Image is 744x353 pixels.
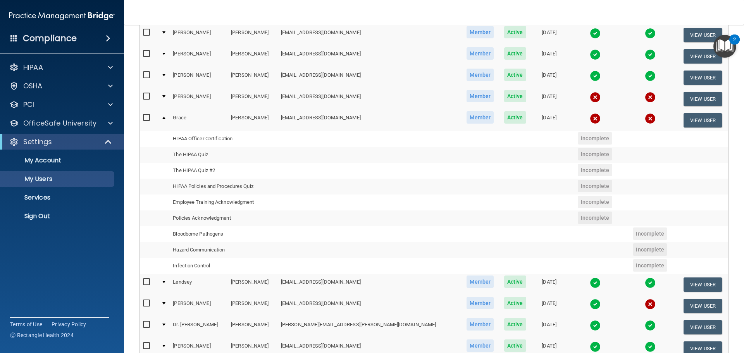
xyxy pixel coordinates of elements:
img: tick.e7d51cea.svg [590,341,601,352]
td: [PERSON_NAME][EMAIL_ADDRESS][PERSON_NAME][DOMAIN_NAME] [278,317,462,338]
p: My Account [5,157,111,164]
td: [PERSON_NAME] [228,295,278,317]
p: HIPAA [23,63,43,72]
span: Active [504,297,526,309]
button: View User [684,71,722,85]
a: OSHA [9,81,113,91]
img: tick.e7d51cea.svg [645,341,656,352]
p: OfficeSafe University [23,119,96,128]
img: PMB logo [9,8,115,24]
td: [PERSON_NAME] [170,88,228,110]
td: The HIPAA Quiz #2 [170,163,278,179]
td: [PERSON_NAME] [228,110,278,131]
a: Settings [9,137,112,146]
span: Member [467,69,494,81]
img: cross.ca9f0e7f.svg [645,92,656,103]
td: [EMAIL_ADDRESS][DOMAIN_NAME] [278,24,462,46]
td: HIPAA Policies and Procedures Quiz [170,179,278,195]
img: tick.e7d51cea.svg [590,277,601,288]
td: [PERSON_NAME] [170,46,228,67]
span: Active [504,276,526,288]
td: [DATE] [531,274,567,295]
td: [PERSON_NAME] [170,24,228,46]
td: [PERSON_NAME] [228,274,278,295]
td: [PERSON_NAME] [170,67,228,88]
button: View User [684,113,722,127]
a: Privacy Policy [52,320,86,328]
p: My Users [5,175,111,183]
td: [DATE] [531,24,567,46]
td: [EMAIL_ADDRESS][DOMAIN_NAME] [278,67,462,88]
a: HIPAA [9,63,113,72]
span: Member [467,297,494,309]
span: Incomplete [578,180,612,192]
img: tick.e7d51cea.svg [590,299,601,310]
p: OSHA [23,81,43,91]
td: [DATE] [531,110,567,131]
span: Incomplete [578,196,612,208]
span: Member [467,339,494,352]
img: tick.e7d51cea.svg [645,49,656,60]
span: Incomplete [578,164,612,176]
td: [DATE] [531,317,567,338]
td: [EMAIL_ADDRESS][DOMAIN_NAME] [278,110,462,131]
a: OfficeSafe University [9,119,113,128]
span: Incomplete [633,227,667,240]
span: Incomplete [633,243,667,256]
a: Terms of Use [10,320,42,328]
span: Active [504,69,526,81]
span: Incomplete [578,148,612,160]
td: Lendsey [170,274,228,295]
img: tick.e7d51cea.svg [645,71,656,81]
td: Bloodborne Pathogens [170,226,278,242]
td: [DATE] [531,67,567,88]
span: Active [504,111,526,124]
span: Active [504,26,526,38]
td: [PERSON_NAME] [228,24,278,46]
span: Active [504,47,526,60]
h4: Compliance [23,33,77,44]
img: tick.e7d51cea.svg [645,277,656,288]
p: Settings [23,137,52,146]
img: tick.e7d51cea.svg [590,71,601,81]
span: Member [467,26,494,38]
td: [PERSON_NAME] [228,46,278,67]
td: [PERSON_NAME] [228,88,278,110]
img: tick.e7d51cea.svg [645,28,656,39]
td: HIPAA Officer Certification [170,131,278,147]
td: [DATE] [531,295,567,317]
span: Active [504,90,526,102]
button: View User [684,49,722,64]
p: Services [5,194,111,201]
span: Member [467,276,494,288]
p: PCI [23,100,34,109]
img: tick.e7d51cea.svg [590,28,601,39]
td: Infection Control [170,258,278,274]
span: Member [467,111,494,124]
td: [EMAIL_ADDRESS][DOMAIN_NAME] [278,46,462,67]
td: Grace [170,110,228,131]
td: The HIPAA Quiz [170,147,278,163]
img: cross.ca9f0e7f.svg [645,113,656,124]
span: Member [467,47,494,60]
div: 2 [733,40,736,50]
td: [EMAIL_ADDRESS][DOMAIN_NAME] [278,274,462,295]
iframe: Drift Widget Chat Controller [610,298,735,329]
button: Open Resource Center, 2 new notifications [713,35,736,58]
td: [PERSON_NAME] [228,67,278,88]
td: [EMAIL_ADDRESS][DOMAIN_NAME] [278,88,462,110]
p: Sign Out [5,212,111,220]
td: [DATE] [531,46,567,67]
td: [EMAIL_ADDRESS][DOMAIN_NAME] [278,295,462,317]
td: Dr. [PERSON_NAME] [170,317,228,338]
td: Policies Acknowledgment [170,210,278,226]
span: Member [467,318,494,331]
span: Incomplete [578,132,612,145]
img: tick.e7d51cea.svg [590,49,601,60]
td: [PERSON_NAME] [228,317,278,338]
td: [PERSON_NAME] [170,295,228,317]
img: tick.e7d51cea.svg [590,320,601,331]
span: Active [504,339,526,352]
span: Incomplete [578,212,612,224]
td: [DATE] [531,88,567,110]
